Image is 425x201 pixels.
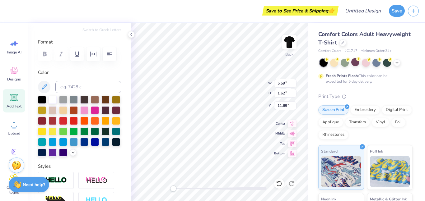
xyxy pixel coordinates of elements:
[55,81,121,93] input: e.g. 7428 c
[318,48,341,54] span: Comfort Colors
[170,185,176,192] div: Accessibility label
[328,7,335,14] span: 👉
[7,77,21,82] span: Designs
[318,130,348,139] div: Rhinestones
[274,151,285,156] span: Bottom
[38,39,121,46] label: Format
[345,118,370,127] div: Transfers
[370,148,383,154] span: Puff Ink
[264,6,337,16] div: Save to See Price & Shipping
[274,131,285,136] span: Middle
[361,48,392,54] span: Minimum Order: 24 +
[372,118,389,127] div: Vinyl
[326,73,402,84] div: This color can be expedited for 5 day delivery.
[38,69,121,76] label: Color
[350,105,380,115] div: Embroidery
[4,185,24,195] span: Clipart & logos
[321,156,361,187] img: Standard
[318,105,348,115] div: Screen Print
[285,52,293,57] div: Back
[344,48,357,54] span: # C1717
[23,182,45,188] strong: Need help?
[38,163,51,170] label: Styles
[326,73,359,78] strong: Fresh Prints Flash:
[389,5,405,17] button: Save
[321,148,338,154] span: Standard
[274,121,285,126] span: Center
[8,131,20,136] span: Upload
[318,93,413,100] div: Print Type
[7,104,21,109] span: Add Text
[391,118,406,127] div: Foil
[318,118,343,127] div: Applique
[340,5,386,17] input: Untitled Design
[82,27,121,32] button: Switch to Greek Letters
[283,36,296,48] img: Back
[370,156,410,187] img: Puff Ink
[274,141,285,146] span: Top
[45,177,67,184] img: Stroke
[318,30,411,46] span: Comfort Colors Adult Heavyweight T-Shirt
[382,105,412,115] div: Digital Print
[86,176,107,184] img: Shadow
[7,50,21,55] span: Image AI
